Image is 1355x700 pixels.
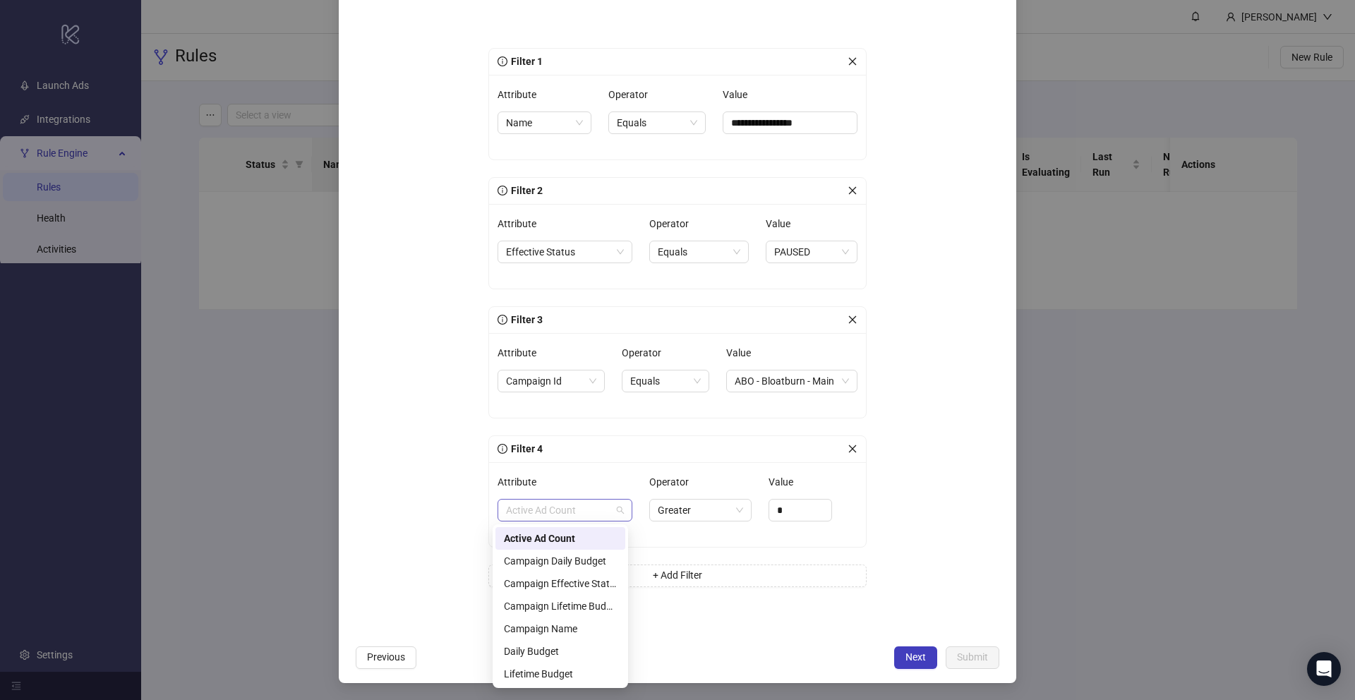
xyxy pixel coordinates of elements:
div: Campaign Name [495,617,625,640]
button: Submit [946,646,999,669]
div: Open Intercom Messenger [1307,652,1341,686]
span: Filter 4 [507,443,543,454]
span: Filter 1 [507,56,543,67]
span: Name [506,112,583,133]
div: Daily Budget [495,640,625,663]
input: Value [723,111,857,134]
span: info-circle [498,56,507,66]
span: PAUSED [774,241,849,262]
label: Operator [608,83,657,106]
label: Value [726,342,760,364]
span: Active Ad Count [506,500,624,521]
div: Campaign Lifetime Budget [504,598,617,614]
label: Attribute [498,471,546,493]
span: ABO - Bloatburn - Main [735,370,849,392]
div: Campaign Lifetime Budget [495,595,625,617]
div: Daily Budget [504,644,617,659]
span: + Add Filter [653,569,702,581]
label: Operator [649,212,698,235]
label: Value [769,471,802,493]
button: Previous [356,646,416,669]
span: Previous [367,651,405,663]
input: Value [769,500,831,521]
div: Lifetime Budget [495,663,625,685]
span: info-circle [498,315,507,325]
span: Campaign Id [506,370,596,392]
div: Active Ad Count [495,527,625,550]
span: close [848,56,857,66]
button: Next [894,646,937,669]
div: Campaign Effective Status [495,572,625,595]
span: Equals [630,370,700,392]
label: Value [723,83,757,106]
span: Greater [658,500,743,521]
span: Filter 2 [507,185,543,196]
label: Value [766,212,800,235]
button: + Add Filter [488,565,867,587]
div: Campaign Effective Status [504,576,617,591]
span: Equals [617,112,697,133]
label: Operator [622,342,670,364]
span: Effective Status [506,241,624,262]
div: Lifetime Budget [504,666,617,682]
label: Attribute [498,342,546,364]
span: Next [905,651,926,663]
span: close [848,315,857,325]
div: Campaign Daily Budget [504,553,617,569]
span: info-circle [498,444,507,454]
div: Active Ad Count [504,531,617,546]
label: Attribute [498,212,546,235]
span: Equals [658,241,740,262]
span: Filter 3 [507,314,543,325]
span: close [848,444,857,454]
span: close [848,186,857,195]
span: info-circle [498,186,507,195]
div: Campaign Daily Budget [495,550,625,572]
div: Campaign Name [504,621,617,636]
label: Operator [649,471,698,493]
label: Attribute [498,83,546,106]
